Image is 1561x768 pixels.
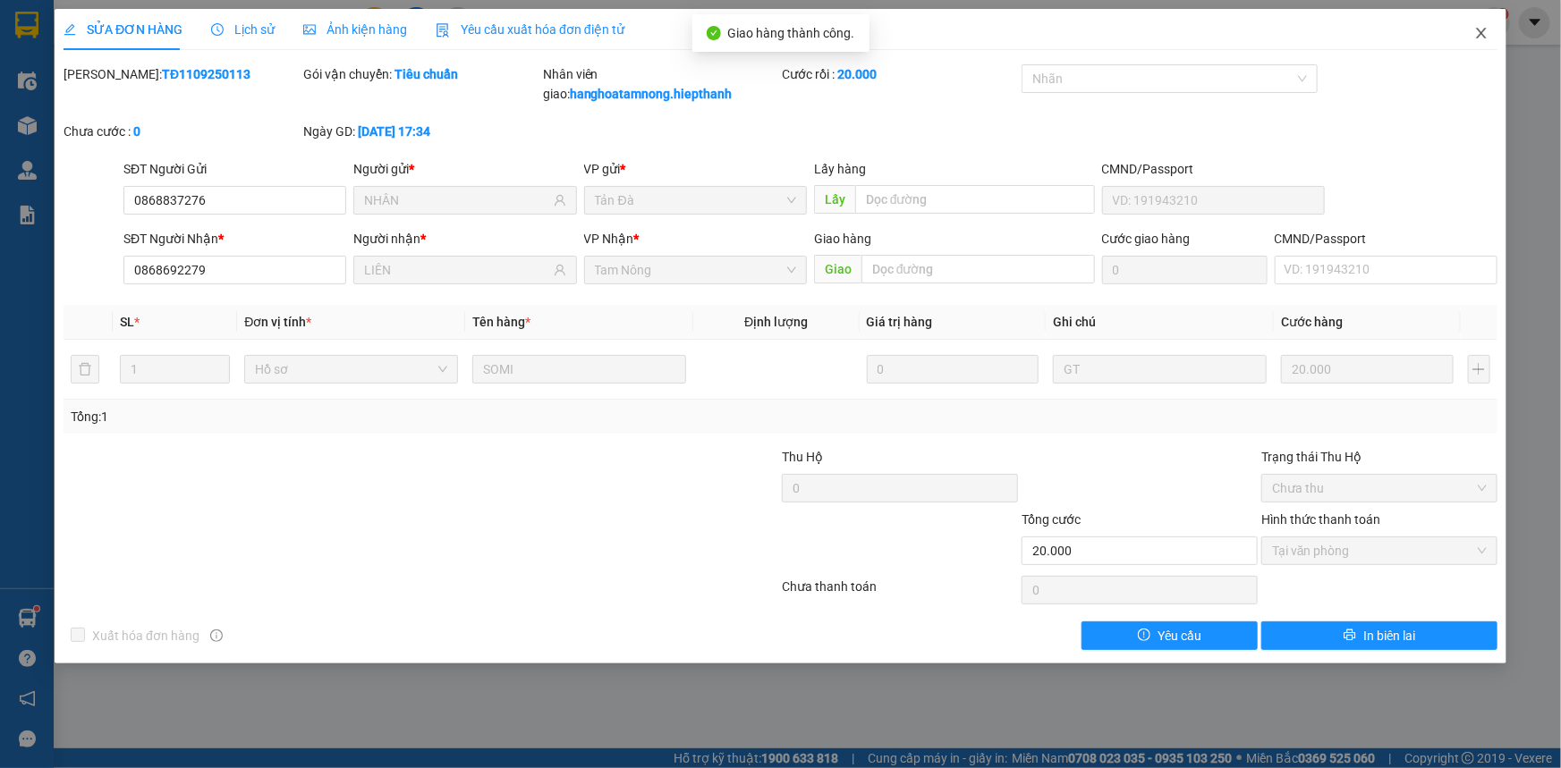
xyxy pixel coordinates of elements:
[861,255,1095,283] input: Dọc đường
[584,159,807,179] div: VP gửi
[707,26,721,40] span: check-circle
[436,22,624,37] span: Yêu cầu xuất hóa đơn điện tử
[595,187,796,214] span: Tản Đà
[64,22,182,37] span: SỬA ĐƠN HÀNG
[1468,355,1490,384] button: plus
[1102,159,1325,179] div: CMND/Passport
[837,67,877,81] b: 20.000
[1102,256,1268,284] input: Cước giao hàng
[1344,629,1356,643] span: printer
[303,64,539,84] div: Gói vận chuyển:
[814,255,861,283] span: Giao
[1261,512,1380,527] label: Hình thức thanh toán
[255,356,447,383] span: Hồ sơ
[364,260,549,280] input: Tên người nhận
[71,407,603,426] div: Tổng: 1
[211,22,275,37] span: Lịch sử
[472,355,686,384] input: VD: Bàn, Ghế
[554,264,566,276] span: user
[744,315,808,329] span: Định lượng
[353,159,576,179] div: Người gửi
[1272,475,1487,502] span: Chưa thu
[1261,621,1497,650] button: printerIn biên lai
[1261,447,1497,467] div: Trạng thái Thu Hộ
[120,315,134,329] span: SL
[211,23,224,36] span: clock-circle
[1022,512,1081,527] span: Tổng cước
[1474,26,1489,40] span: close
[867,315,933,329] span: Giá trị hàng
[1082,621,1258,650] button: exclamation-circleYêu cầu
[570,87,733,101] b: hanghoatamnong.hiepthanh
[1272,537,1487,564] span: Tại văn phòng
[162,67,250,81] b: TĐ1109250113
[1102,186,1325,215] input: VD: 191943210
[1053,355,1267,384] input: Ghi Chú
[1158,626,1201,646] span: Yêu cầu
[1102,232,1191,246] label: Cước giao hàng
[1275,229,1497,249] div: CMND/Passport
[303,23,316,36] span: picture
[855,185,1095,214] input: Dọc đường
[133,124,140,139] b: 0
[358,124,430,139] b: [DATE] 17:34
[64,64,300,84] div: [PERSON_NAME]:
[303,122,539,141] div: Ngày GD:
[85,626,207,646] span: Xuất hóa đơn hàng
[1046,305,1274,340] th: Ghi chú
[364,190,549,210] input: Tên người gửi
[1456,9,1506,59] button: Close
[64,122,300,141] div: Chưa cước :
[123,229,346,249] div: SĐT Người Nhận
[436,23,450,38] img: icon
[210,629,223,642] span: info-circle
[814,185,855,214] span: Lấy
[782,450,823,464] span: Thu Hộ
[595,257,796,283] span: Tam Nông
[64,23,76,36] span: edit
[728,26,855,40] span: Giao hàng thành công.
[71,355,99,384] button: delete
[472,315,530,329] span: Tên hàng
[814,232,871,246] span: Giao hàng
[1281,355,1454,384] input: 0
[554,194,566,207] span: user
[303,22,407,37] span: Ảnh kiện hàng
[781,577,1021,608] div: Chưa thanh toán
[394,67,458,81] b: Tiêu chuẩn
[584,232,634,246] span: VP Nhận
[1363,626,1415,646] span: In biên lai
[814,162,866,176] span: Lấy hàng
[1138,629,1150,643] span: exclamation-circle
[867,355,1039,384] input: 0
[543,64,779,104] div: Nhân viên giao:
[123,159,346,179] div: SĐT Người Gửi
[1281,315,1343,329] span: Cước hàng
[353,229,576,249] div: Người nhận
[782,64,1018,84] div: Cước rồi :
[244,315,311,329] span: Đơn vị tính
